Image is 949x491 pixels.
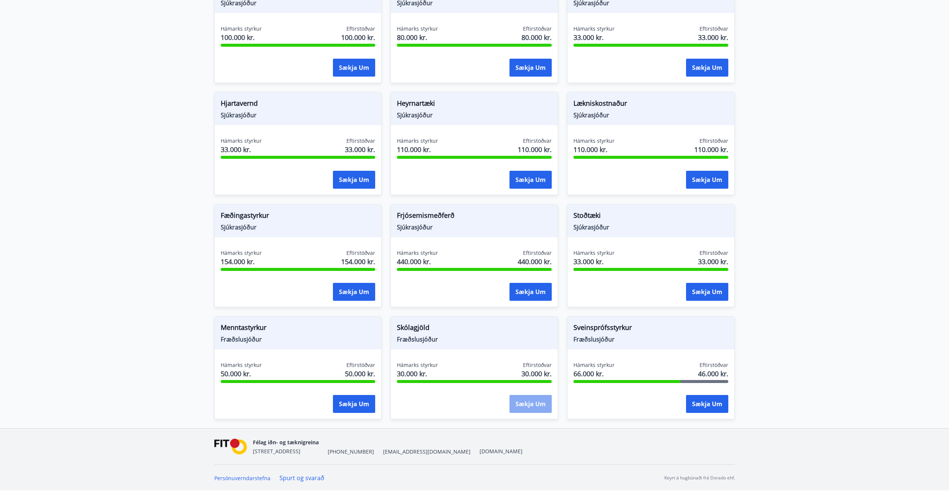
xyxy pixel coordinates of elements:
[333,171,375,189] button: Sækja um
[480,448,523,455] a: [DOMAIN_NAME]
[509,59,552,77] button: Sækja um
[573,249,615,257] span: Hámarks styrkur
[221,369,262,379] span: 50.000 kr.
[573,33,615,42] span: 33.000 kr.
[346,25,375,33] span: Eftirstöðvar
[686,59,728,77] button: Sækja um
[346,249,375,257] span: Eftirstöðvar
[699,137,728,145] span: Eftirstöðvar
[573,223,728,231] span: Sjúkrasjóður
[333,59,375,77] button: Sækja um
[397,145,438,154] span: 110.000 kr.
[694,145,728,154] span: 110.000 kr.
[253,439,319,446] span: Félag iðn- og tæknigreina
[521,369,552,379] span: 30.000 kr.
[397,137,438,145] span: Hámarks styrkur
[397,335,552,343] span: Fræðslusjóður
[397,111,552,119] span: Sjúkrasjóður
[397,369,438,379] span: 30.000 kr.
[573,111,728,119] span: Sjúkrasjóður
[346,361,375,369] span: Eftirstöðvar
[221,137,262,145] span: Hámarks styrkur
[221,361,262,369] span: Hámarks styrkur
[509,171,552,189] button: Sækja um
[518,145,552,154] span: 110.000 kr.
[221,335,376,343] span: Fræðslusjóður
[523,361,552,369] span: Eftirstöðvar
[686,171,728,189] button: Sækja um
[523,137,552,145] span: Eftirstöðvar
[221,210,376,223] span: Fæðingastyrkur
[397,223,552,231] span: Sjúkrasjóður
[698,257,728,266] span: 33.000 kr.
[573,322,728,335] span: Sveinsprófsstyrkur
[333,283,375,301] button: Sækja um
[573,137,615,145] span: Hámarks styrkur
[523,249,552,257] span: Eftirstöðvar
[518,257,552,266] span: 440.000 kr.
[214,475,270,482] a: Persónuverndarstefna
[698,33,728,42] span: 33.000 kr.
[573,257,615,266] span: 33.000 kr.
[699,25,728,33] span: Eftirstöðvar
[221,257,262,266] span: 154.000 kr.
[397,257,438,266] span: 440.000 kr.
[221,223,376,231] span: Sjúkrasjóður
[509,283,552,301] button: Sækja um
[221,145,262,154] span: 33.000 kr.
[664,475,735,481] p: Keyrt á hugbúnaði frá Dorado ehf.
[698,369,728,379] span: 46.000 kr.
[573,98,728,111] span: Lækniskostnaður
[573,335,728,343] span: Fræðslusjóður
[686,283,728,301] button: Sækja um
[573,210,728,223] span: Stoðtæki
[221,25,262,33] span: Hámarks styrkur
[686,395,728,413] button: Sækja um
[397,249,438,257] span: Hámarks styrkur
[397,361,438,369] span: Hámarks styrkur
[253,448,300,455] span: [STREET_ADDRESS]
[699,361,728,369] span: Eftirstöðvar
[397,322,552,335] span: Skólagjöld
[397,33,438,42] span: 80.000 kr.
[221,249,262,257] span: Hámarks styrkur
[699,249,728,257] span: Eftirstöðvar
[214,439,247,455] img: FPQVkF9lTnNbbaRSFyT17YYeljoOGk5m51IhT0bO.png
[509,395,552,413] button: Sækja um
[221,98,376,111] span: Hjartavernd
[573,145,615,154] span: 110.000 kr.
[397,25,438,33] span: Hámarks styrkur
[345,145,375,154] span: 33.000 kr.
[345,369,375,379] span: 50.000 kr.
[221,111,376,119] span: Sjúkrasjóður
[328,448,374,456] span: [PHONE_NUMBER]
[397,98,552,111] span: Heyrnartæki
[521,33,552,42] span: 80.000 kr.
[383,448,471,456] span: [EMAIL_ADDRESS][DOMAIN_NAME]
[346,137,375,145] span: Eftirstöðvar
[523,25,552,33] span: Eftirstöðvar
[333,395,375,413] button: Sækja um
[397,210,552,223] span: Frjósemismeðferð
[573,369,615,379] span: 66.000 kr.
[341,257,375,266] span: 154.000 kr.
[221,33,262,42] span: 100.000 kr.
[221,322,376,335] span: Menntastyrkur
[279,474,324,482] a: Spurt og svarað
[573,361,615,369] span: Hámarks styrkur
[341,33,375,42] span: 100.000 kr.
[573,25,615,33] span: Hámarks styrkur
